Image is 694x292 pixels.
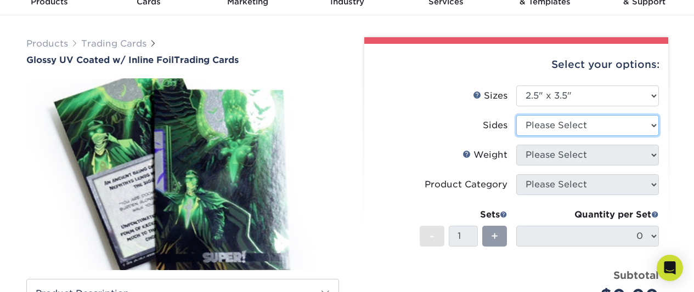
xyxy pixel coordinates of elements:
[473,89,507,102] div: Sizes
[516,208,659,221] div: Quantity per Set
[81,38,146,49] a: Trading Cards
[26,38,68,49] a: Products
[373,44,659,85] div: Select your options:
[657,255,683,281] div: Open Intercom Messenger
[420,208,507,221] div: Sets
[26,55,339,65] h1: Trading Cards
[491,228,498,244] span: +
[483,119,507,132] div: Sides
[26,66,339,282] img: Glossy UV Coated w/ Inline Foil 01
[430,228,435,244] span: -
[425,178,507,191] div: Product Category
[613,269,659,281] strong: Subtotal
[462,148,507,162] div: Weight
[26,55,174,65] span: Glossy UV Coated w/ Inline Foil
[26,55,339,65] a: Glossy UV Coated w/ Inline FoilTrading Cards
